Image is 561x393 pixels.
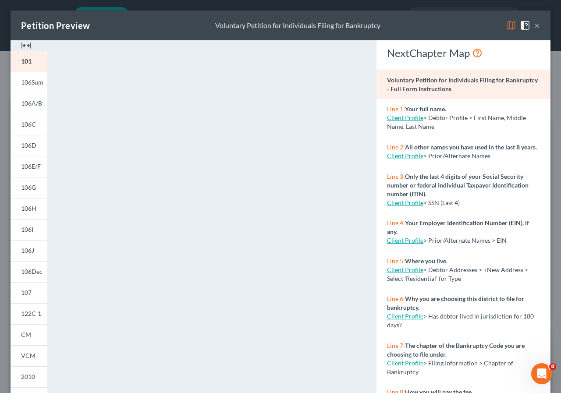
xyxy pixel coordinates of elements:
[387,105,405,113] span: Line 1:
[387,359,423,367] a: Client Profile
[405,105,446,113] strong: Your full name.
[11,219,47,240] a: 106I
[11,261,47,282] a: 106Dec
[405,143,537,151] strong: All other names you have used in the last 8 years.
[387,359,513,375] span: > Filing Information > Chapter of Bankruptcy
[387,143,405,151] span: Line 2:
[520,20,530,31] img: help-close-5ba153eb36485ed6c1ea00a893f15db1cb9b99d6cae46e1a8edb6c62d00a1a76.svg
[215,21,380,31] div: Voluntary Petition for Individuals Filing for Bankruptcy
[423,237,507,244] span: > Prior/Alternate Names > EIN
[387,173,529,198] strong: Only the last 4 digits of your Social Security number or federal Individual Taxpayer Identificati...
[387,342,405,349] span: Line 7:
[387,237,423,244] a: Client Profile
[506,20,516,31] img: map-eea8200ae884c6f1103ae1953ef3d486a96c86aabb227e865a55264e3737af1f.svg
[21,289,32,296] span: 107
[11,156,47,177] a: 106E/F
[21,268,43,275] span: 106Dec
[21,163,41,170] span: 106E/F
[387,114,526,130] span: > Debtor Profile > First Name, Middle Name, Last Name
[387,342,525,358] strong: The chapter of the Bankruptcy Code you are choosing to file under.
[21,247,34,254] span: 106J
[387,312,534,329] span: > Has debtor lived in jurisdiction for 180 days?
[11,198,47,219] a: 106H
[387,257,405,265] span: Line 5:
[387,312,423,320] a: Client Profile
[21,331,31,338] span: CM
[11,72,47,93] a: 106Sum
[11,93,47,114] a: 106A/B
[11,366,47,387] a: 2010
[11,282,47,303] a: 107
[11,51,47,72] a: 101
[11,324,47,345] a: CM
[21,57,32,65] span: 101
[387,295,405,302] span: Line 6:
[387,266,423,273] a: Client Profile
[405,257,447,265] strong: Where you live.
[387,76,538,92] strong: Voluntary Petition for Individuals Filing for Bankruptcy - Full Form Instructions
[387,199,423,206] a: Client Profile
[423,199,460,206] span: > SSN (Last 4)
[387,173,405,180] span: Line 3:
[21,226,33,233] span: 106I
[21,120,36,128] span: 106C
[21,373,35,380] span: 2010
[11,240,47,261] a: 106J
[21,19,90,32] div: Petition Preview
[21,184,36,191] span: 106G
[11,177,47,198] a: 106G
[21,78,43,86] span: 106Sum
[387,152,423,159] a: Client Profile
[21,310,41,317] span: 122C-1
[387,295,524,311] strong: Why you are choosing this district to file for bankruptcy.
[21,40,32,51] img: expand-e0f6d898513216a626fdd78e52531dac95497ffd26381d4c15ee2fc46db09dca.svg
[423,152,490,159] span: > Prior/Alternate Names
[387,46,540,60] div: NextChapter Map
[531,363,552,384] iframe: Intercom live chat
[21,352,36,359] span: VCM
[11,135,47,156] a: 106D
[549,363,556,370] span: 8
[11,345,47,366] a: VCM
[534,20,540,31] button: ×
[11,114,47,135] a: 106C
[387,219,405,227] span: Line 4:
[387,266,528,282] span: > Debtor Addresses > +New Address > Select 'Residential' for Type
[21,205,36,212] span: 106H
[387,219,529,235] strong: Your Employer Identification Number (EIN), if any.
[21,142,36,149] span: 106D
[21,99,42,107] span: 106A/B
[387,114,423,121] a: Client Profile
[11,303,47,324] a: 122C-1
